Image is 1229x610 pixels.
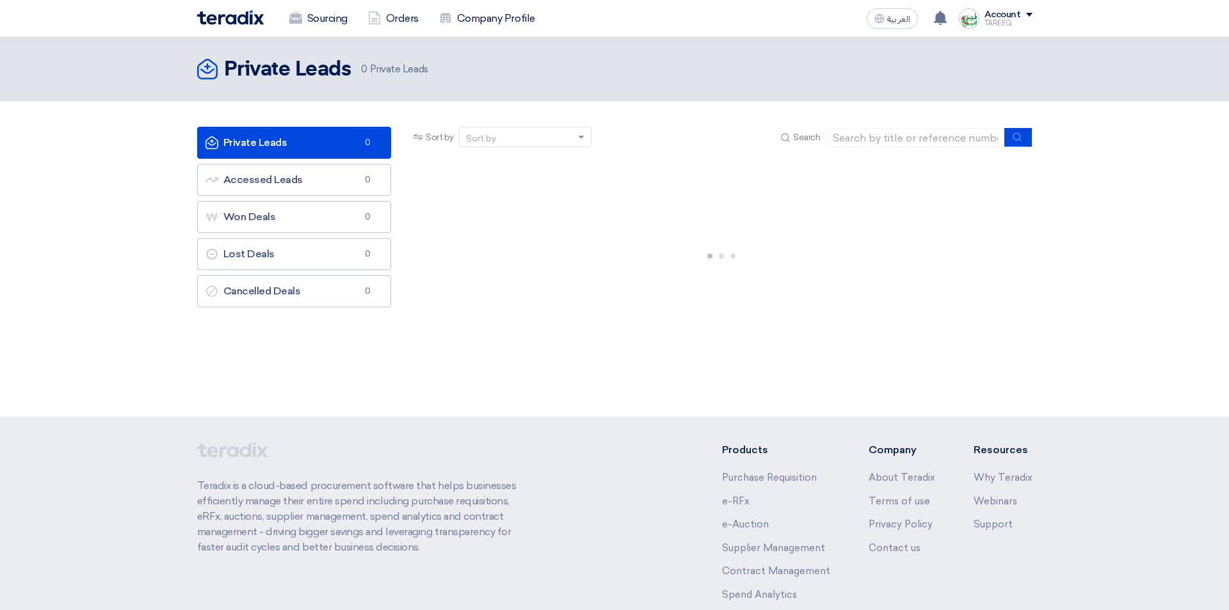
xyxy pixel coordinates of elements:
a: Support [974,518,1013,530]
span: 0 [360,211,375,223]
a: Private Leads0 [197,127,392,159]
div: Account [984,10,1021,20]
a: Orders [358,4,429,33]
span: 0 [361,63,367,75]
a: Won Deals0 [197,201,392,233]
div: TAREEQ [984,20,1032,27]
span: 0 [360,136,375,149]
div: Sort by [466,132,496,145]
a: About Teradix [869,472,935,483]
a: Why Teradix [974,472,1032,483]
a: Spend Analytics [722,589,797,600]
span: 0 [360,248,375,261]
a: Webinars [974,495,1017,507]
span: Private Leads [361,62,428,77]
a: Purchase Requisition [722,472,817,483]
a: Lost Deals0 [197,238,392,270]
a: Accessed Leads0 [197,164,392,196]
span: 0 [360,285,375,298]
span: Sort by [426,131,454,144]
a: Cancelled Deals0 [197,275,392,307]
li: Products [722,442,830,458]
a: e-RFx [722,495,750,507]
a: Sourcing [279,4,358,33]
a: e-Auction [722,518,769,530]
a: Privacy Policy [869,518,933,530]
h2: Private Leads [224,57,351,83]
span: 0 [360,173,375,186]
button: العربية [867,8,918,29]
p: Teradix is a cloud-based procurement software that helps businesses efficiently manage their enti... [197,478,531,555]
img: Screenshot___1727703618088.png [959,8,979,29]
li: Company [869,442,935,458]
input: Search by title or reference number [826,128,1005,147]
a: Company Profile [429,4,545,33]
a: Contact us [869,542,920,554]
a: Terms of use [869,495,930,507]
span: العربية [887,15,910,24]
a: Supplier Management [722,542,825,554]
a: Contract Management [722,565,830,577]
span: Search [793,131,820,144]
li: Resources [974,442,1032,458]
img: Teradix logo [197,10,264,25]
